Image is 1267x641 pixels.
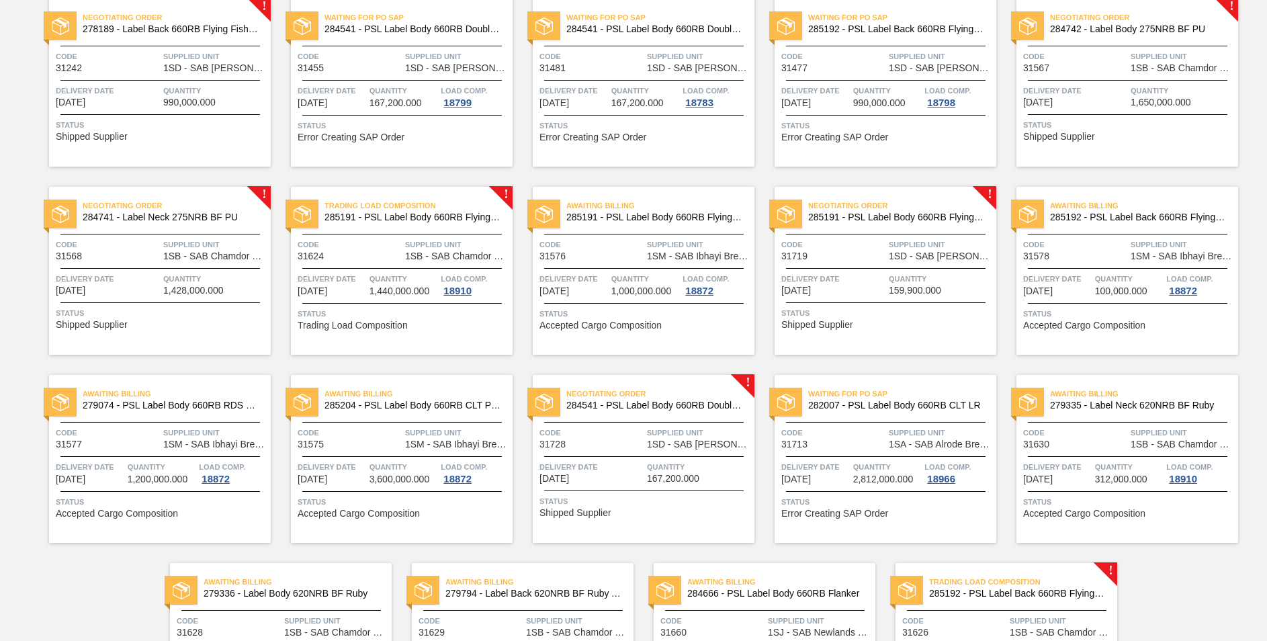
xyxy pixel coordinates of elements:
[1023,474,1053,484] span: 09/13/2025
[1023,320,1145,331] span: Accepted Cargo Composition
[889,272,993,286] span: Quantity
[1131,238,1235,251] span: Supplied Unit
[1023,426,1127,439] span: Code
[539,286,569,296] span: 09/12/2025
[284,614,388,628] span: Supplied Unit
[768,628,872,638] span: 1SJ - SAB Newlands Brewery
[647,50,751,63] span: Supplied Unit
[777,17,795,35] img: status
[898,582,916,599] img: status
[853,474,914,484] span: 2,812,000.000
[445,589,623,599] span: 279794 - Label Back 620NRB BF Ruby Apple 1x12
[1023,63,1049,73] span: 31567
[566,11,754,24] span: Waiting for PO SAP
[539,307,751,320] span: Status
[298,119,509,132] span: Status
[128,460,196,474] span: Quantity
[611,84,680,97] span: Quantity
[656,582,674,599] img: status
[324,212,502,222] span: 285191 - PSL Label Body 660RB FlyingFish Lemon PU
[1023,118,1235,132] span: Status
[1050,24,1227,34] span: 284742 - Label Body 275NRB BF PU
[539,508,611,518] span: Shipped Supplier
[199,460,267,484] a: Load Comp.18872
[56,439,82,450] span: 31577
[298,460,366,474] span: Delivery Date
[889,50,993,63] span: Supplied Unit
[539,251,566,261] span: 31576
[29,375,271,543] a: statusAwaiting Billing279074 - PSL Label Body 660RB RDS Dry (Blast)Code31577Supplied Unit1SM - SA...
[177,614,281,628] span: Code
[199,460,245,474] span: Load Comp.
[1023,84,1127,97] span: Delivery Date
[163,238,267,251] span: Supplied Unit
[324,400,502,411] span: 285204 - PSL Label Body 660RB CLT PU 25
[294,206,311,223] img: status
[1023,495,1235,509] span: Status
[1166,460,1213,474] span: Load Comp.
[298,426,402,439] span: Code
[539,238,644,251] span: Code
[83,387,271,400] span: Awaiting Billing
[163,286,224,296] span: 1,428,000.000
[781,98,811,108] span: 09/06/2025
[441,272,509,296] a: Load Comp.18910
[754,187,996,355] a: !statusNegotiating Order285191 - PSL Label Body 660RB FlyingFish Lemon PUCode31719Supplied Unit1S...
[539,320,662,331] span: Accepted Cargo Composition
[902,614,1006,628] span: Code
[781,306,993,320] span: Status
[294,394,311,411] img: status
[298,272,366,286] span: Delivery Date
[1023,439,1049,450] span: 31630
[1023,286,1053,296] span: 09/12/2025
[324,11,513,24] span: Waiting for PO SAP
[924,474,958,484] div: 18966
[56,272,160,286] span: Delivery Date
[683,84,729,97] span: Load Comp.
[566,387,754,400] span: Negotiating Order
[52,394,69,411] img: status
[271,187,513,355] a: !statusTrading Load Composition285191 - PSL Label Body 660RB FlyingFish Lemon PUCode31624Supplied...
[52,17,69,35] img: status
[441,84,487,97] span: Load Comp.
[1131,63,1235,73] span: 1SB - SAB Chamdor Brewery
[777,206,795,223] img: status
[660,614,764,628] span: Code
[687,575,875,589] span: Awaiting Billing
[781,119,993,132] span: Status
[298,439,324,450] span: 31575
[56,238,160,251] span: Code
[441,97,474,108] div: 18799
[781,495,993,509] span: Status
[687,589,865,599] span: 284666 - PSL Label Body 660RB Flanker
[56,118,267,132] span: Status
[163,84,267,97] span: Quantity
[611,98,664,108] span: 167,200.000
[56,509,178,519] span: Accepted Cargo Composition
[660,628,687,638] span: 31660
[1023,238,1127,251] span: Code
[539,119,751,132] span: Status
[611,286,672,296] span: 1,000,000.000
[889,238,993,251] span: Supplied Unit
[853,84,922,97] span: Quantity
[56,426,160,439] span: Code
[781,320,853,330] span: Shipped Supplier
[1019,17,1037,35] img: status
[284,628,388,638] span: 1SB - SAB Chamdor Brewery
[405,50,509,63] span: Supplied Unit
[924,84,993,108] a: Load Comp.18798
[128,474,188,484] span: 1,200,000.000
[163,272,267,286] span: Quantity
[781,426,885,439] span: Code
[526,628,630,638] span: 1SB - SAB Chamdor Brewery
[163,439,267,450] span: 1SM - SAB Ibhayi Brewery
[298,84,366,97] span: Delivery Date
[647,251,751,261] span: 1SM - SAB Ibhayi Brewery
[1050,212,1227,222] span: 285192 - PSL Label Back 660RB FlyingFish Lemon PU
[513,187,754,355] a: statusAwaiting Billing285191 - PSL Label Body 660RB FlyingFish Lemon PUCode31576Supplied Unit1SM ...
[889,426,993,439] span: Supplied Unit
[924,84,971,97] span: Load Comp.
[369,286,430,296] span: 1,440,000.000
[405,238,509,251] span: Supplied Unit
